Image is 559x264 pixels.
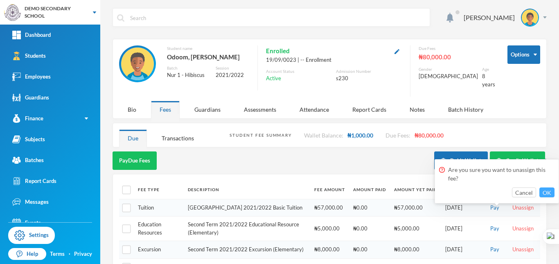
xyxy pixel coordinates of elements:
[12,93,49,102] div: Guardians
[134,241,184,259] td: Excursion
[390,199,441,217] td: ₦57,000.00
[434,151,547,170] div: `
[230,132,291,138] div: Student Fee Summary
[266,56,402,64] div: 19/09/0023 | -- Enrollment
[134,199,184,217] td: Tuition
[392,46,402,56] button: Edit
[12,177,56,185] div: Report Cards
[510,224,536,233] button: Unassign
[510,203,536,212] button: Unassign
[69,250,70,258] div: ·
[390,241,441,259] td: ₦8,000.00
[304,132,343,139] span: Wallet Balance:
[349,217,390,241] td: ₦0.00
[349,241,390,259] td: ₦0.00
[266,45,290,56] span: Enrolled
[440,101,492,118] div: Batch History
[488,224,502,233] button: Pay
[336,74,402,83] div: s230
[539,187,554,197] button: OK
[134,217,184,241] td: Education Resources
[12,114,43,123] div: Finance
[385,132,410,139] span: Due Fees:
[510,245,536,254] button: Unassign
[507,45,540,64] button: Options
[390,217,441,241] td: ₦5,000.00
[266,68,332,74] div: Account Status
[488,203,502,212] button: Pay
[119,101,145,118] div: Bio
[390,181,441,199] th: Amount Yet Paid
[419,45,495,52] div: Due Fees
[184,199,310,217] td: [GEOGRAPHIC_DATA] 2021/2022 Basic Tuition
[344,101,395,118] div: Report Cards
[167,45,249,52] div: Student name
[266,74,281,83] span: Active
[167,65,210,71] div: Batch
[8,227,55,244] a: Settings
[310,199,349,217] td: ₦57,000.00
[419,52,495,62] div: ₦80,000.00
[113,151,157,170] button: PayDue Fees
[25,5,85,20] div: DEMO SECONDARY SCHOOL
[129,9,426,27] input: Search
[184,181,310,199] th: Description
[419,72,478,81] div: [DEMOGRAPHIC_DATA]
[12,31,51,39] div: Dashboard
[5,5,21,21] img: logo
[482,72,495,88] div: 8 years
[488,245,502,254] button: Pay
[401,101,433,118] div: Notes
[216,71,249,79] div: 2021/2022
[347,132,373,139] span: ₦1,000.00
[419,66,478,72] div: Gender
[310,241,349,259] td: ₦8,000.00
[439,167,445,173] i: icon: question-circle-o
[119,129,147,147] div: Due
[12,198,49,206] div: Messages
[12,156,44,165] div: Batches
[310,217,349,241] td: ₦5,000.00
[12,72,51,81] div: Employees
[50,250,65,258] a: Terms
[415,132,444,139] span: ₦80,000.00
[153,129,203,147] div: Transactions
[464,13,515,23] div: [PERSON_NAME]
[117,14,124,22] img: search
[441,199,484,217] td: [DATE]
[310,181,349,199] th: Fee Amount
[184,217,310,241] td: Second Term 2021/2022 Educational Resource (Elementary)
[184,241,310,259] td: Second Term 2021/2022 Excursion (Elementary)
[482,66,495,72] div: Age
[490,151,545,170] button: Credit Wallet
[134,181,184,199] th: Fee Type
[336,68,402,74] div: Admission Number
[12,135,45,144] div: Subjects
[291,101,338,118] div: Attendance
[512,187,536,197] button: Cancel
[74,250,92,258] a: Privacy
[439,165,554,183] div: Are you sure you want to unassign this fee?
[167,52,249,62] div: Odoom, [PERSON_NAME]
[12,52,46,60] div: Students
[151,101,180,118] div: Fees
[8,248,46,260] a: Help
[441,217,484,241] td: [DATE]
[216,65,249,71] div: Session
[434,151,488,170] button: Debit Wallet
[186,101,229,118] div: Guardians
[349,199,390,217] td: ₦0.00
[12,219,41,227] div: Events
[441,241,484,259] td: [DATE]
[167,71,210,79] div: Nur 1 - Hibiscus
[349,181,390,199] th: Amount Paid
[121,47,154,80] img: STUDENT
[522,9,538,26] img: STUDENT
[235,101,285,118] div: Assessments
